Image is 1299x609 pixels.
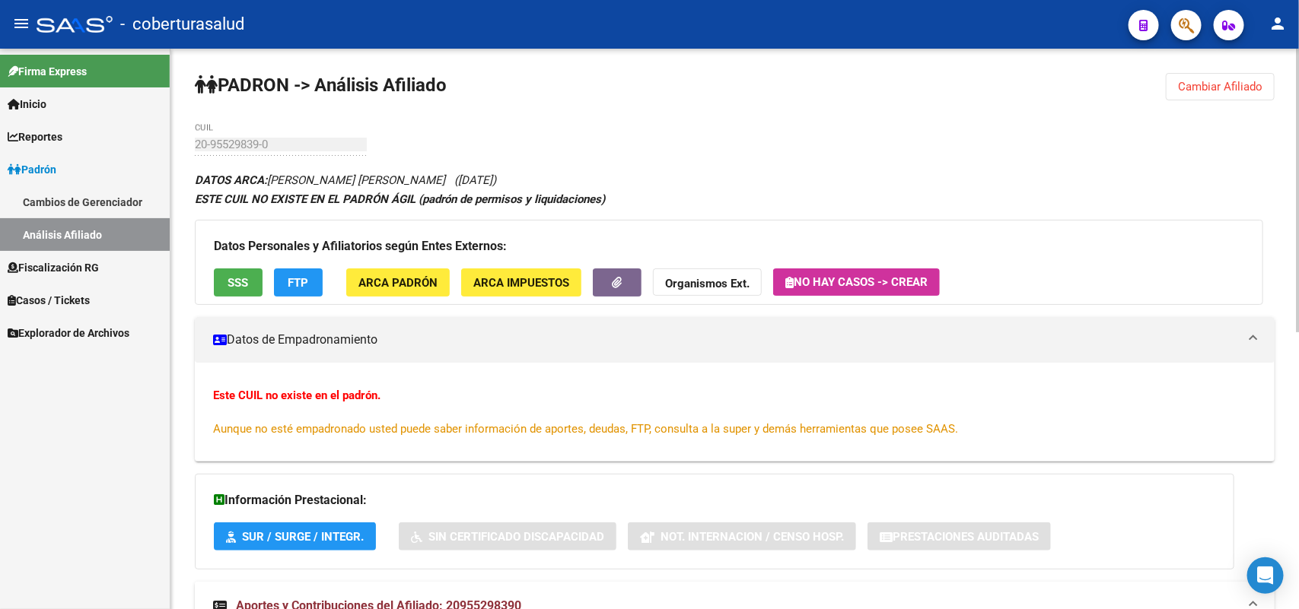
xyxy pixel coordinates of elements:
[868,522,1051,550] button: Prestaciones Auditadas
[1178,80,1262,94] span: Cambiar Afiliado
[346,268,450,297] button: ARCA Padrón
[461,268,581,297] button: ARCA Impuestos
[214,236,1244,257] h3: Datos Personales y Afiliatorios según Entes Externos:
[213,422,958,436] span: Aunque no esté empadronado usted puede saber información de aportes, deudas, FTP, consulta a la s...
[8,63,87,80] span: Firma Express
[214,268,263,297] button: SSS
[228,276,249,290] span: SSS
[242,530,364,544] span: SUR / SURGE / INTEGR.
[358,276,438,290] span: ARCA Padrón
[8,259,99,276] span: Fiscalización RG
[8,325,129,341] span: Explorador de Archivos
[8,292,90,309] span: Casos / Tickets
[893,530,1039,544] span: Prestaciones Auditadas
[1166,73,1275,100] button: Cambiar Afiliado
[195,317,1275,363] mat-expansion-panel-header: Datos de Empadronamiento
[785,275,928,289] span: No hay casos -> Crear
[195,363,1275,462] div: Datos de Empadronamiento
[213,389,380,402] strong: Este CUIL no existe en el padrón.
[661,530,844,544] span: Not. Internacion / Censo Hosp.
[628,522,856,550] button: Not. Internacion / Censo Hosp.
[12,14,30,33] mat-icon: menu
[195,173,267,187] strong: DATOS ARCA:
[665,277,750,290] strong: Organismos Ext.
[1247,557,1284,594] div: Open Intercom Messenger
[454,173,496,187] span: ([DATE])
[195,173,445,187] span: [PERSON_NAME] [PERSON_NAME]
[399,522,616,550] button: Sin Certificado Discapacidad
[8,128,62,145] span: Reportes
[428,530,604,544] span: Sin Certificado Discapacidad
[473,276,569,290] span: ARCA Impuestos
[214,522,376,550] button: SUR / SURGE / INTEGR.
[195,192,605,206] strong: ESTE CUIL NO EXISTE EN EL PADRÓN ÁGIL (padrón de permisos y liquidaciones)
[1269,14,1287,33] mat-icon: person
[214,490,1215,511] h3: Información Prestacional:
[274,268,323,297] button: FTP
[120,8,244,41] span: - coberturasalud
[653,268,762,297] button: Organismos Ext.
[8,96,46,113] span: Inicio
[288,276,309,290] span: FTP
[8,161,56,178] span: Padrón
[195,75,447,96] strong: PADRON -> Análisis Afiliado
[213,331,1238,348] mat-panel-title: Datos de Empadronamiento
[773,268,940,296] button: No hay casos -> Crear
